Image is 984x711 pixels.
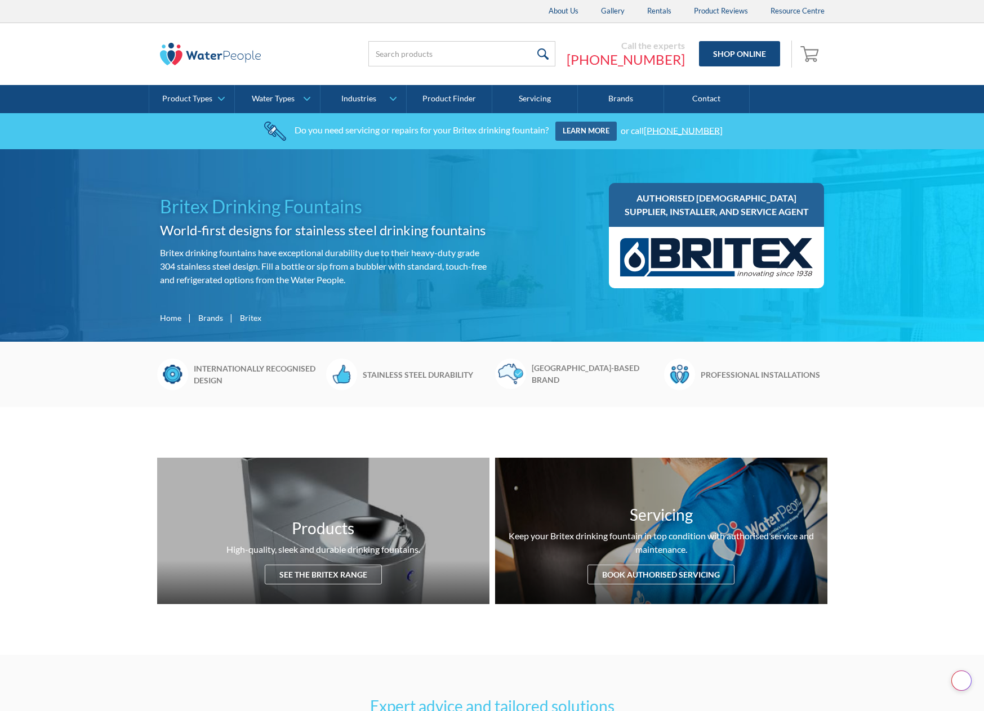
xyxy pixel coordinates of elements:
[162,94,212,104] div: Product Types
[240,312,261,324] div: Britex
[157,359,188,390] img: Gear Cog
[664,359,695,390] img: Waterpeople Symbol
[567,51,685,68] a: [PHONE_NUMBER]
[532,362,658,386] h6: [GEOGRAPHIC_DATA]-based brand
[341,94,376,104] div: Industries
[800,44,822,62] img: shopping cart
[229,311,234,324] div: |
[587,565,734,584] div: Book authorised servicing
[326,359,357,390] img: Thumbs Up
[621,124,723,135] div: or call
[363,369,489,381] h6: Stainless steel durability
[320,85,406,113] a: Industries
[160,43,261,65] img: The Water People
[295,124,549,135] div: Do you need servicing or repairs for your Britex drinking fountain?
[252,94,295,104] div: Water Types
[160,220,488,240] h2: World-first designs for stainless steel drinking fountains
[699,41,780,66] a: Shop Online
[292,516,354,540] h3: Products
[198,312,223,324] a: Brands
[506,529,816,556] div: Keep your Britex drinking fountain in top condition with authorised service and maintenance.
[149,85,234,113] a: Product Types
[160,246,488,287] p: Britex drinking fountains have exceptional durability due to their heavy-duty grade 304 stainless...
[160,193,488,220] h1: Britex Drinking Fountains
[567,40,685,51] div: Call the experts
[620,191,813,218] h3: Authorised [DEMOGRAPHIC_DATA] supplier, installer, and service agent
[235,85,320,113] a: Water Types
[578,85,664,113] a: Brands
[157,458,489,604] a: ProductsHigh-quality, sleek and durable drinking fountains.See the Britex range
[226,543,420,556] div: High-quality, sleek and durable drinking fountains.
[701,369,827,381] h6: Professional installations
[620,238,813,277] img: Britex
[492,85,578,113] a: Servicing
[798,41,825,68] a: Open empty cart
[495,359,526,389] img: Australia
[194,363,320,386] h6: Internationally recognised design
[407,85,492,113] a: Product Finder
[187,311,193,324] div: |
[644,124,723,135] a: [PHONE_NUMBER]
[265,565,382,584] div: See the Britex range
[368,41,555,66] input: Search products
[664,85,750,113] a: Contact
[555,122,617,141] a: Learn more
[495,458,827,604] a: ServicingKeep your Britex drinking fountain in top condition with authorised service and maintena...
[160,312,181,324] a: Home
[630,503,693,526] h3: Servicing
